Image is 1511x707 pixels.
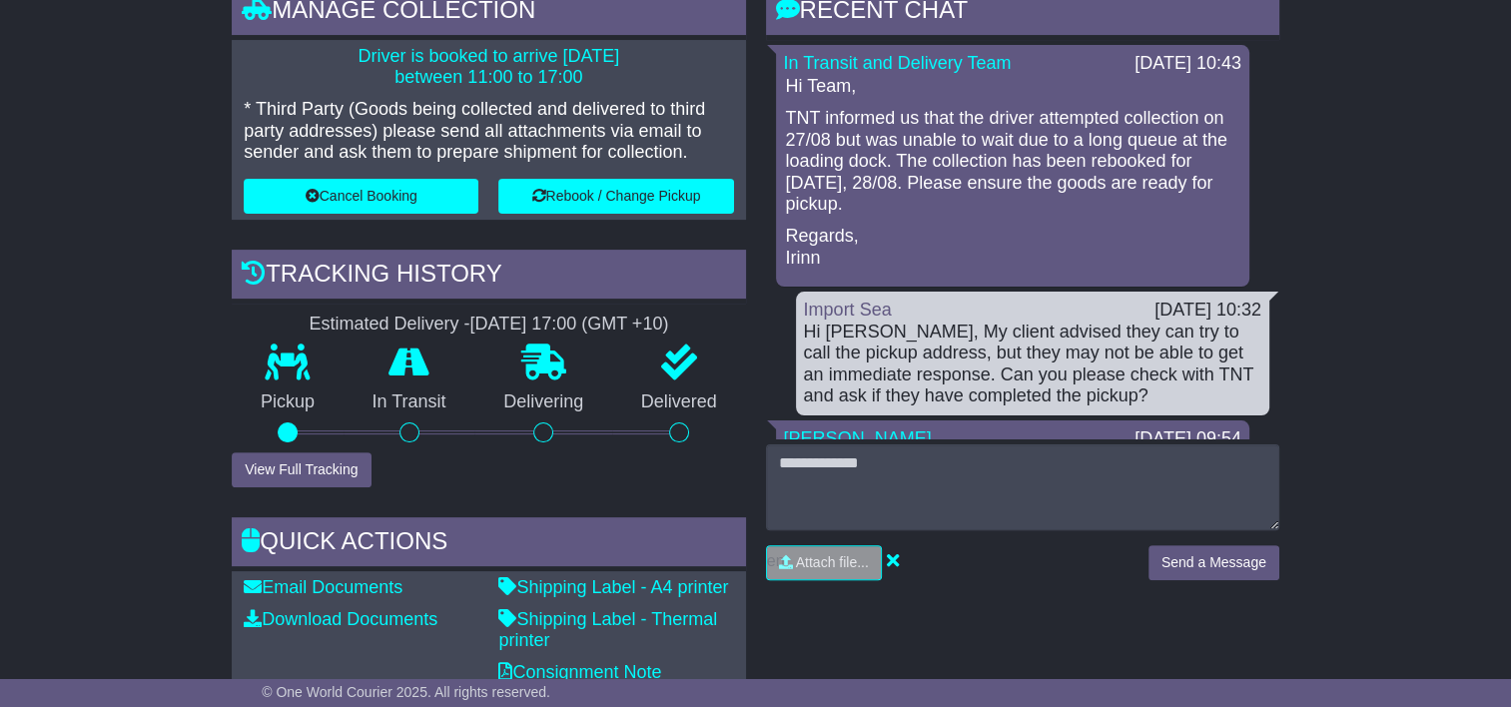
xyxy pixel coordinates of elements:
[784,53,1012,73] a: In Transit and Delivery Team
[244,99,733,164] p: * Third Party (Goods being collected and delivered to third party addresses) please send all atta...
[232,250,745,304] div: Tracking history
[1148,545,1279,580] button: Send a Message
[786,76,1239,98] p: Hi Team,
[469,314,668,336] div: [DATE] 17:00 (GMT +10)
[784,428,932,448] a: [PERSON_NAME]
[474,391,612,413] p: Delivering
[1154,300,1261,322] div: [DATE] 10:32
[786,226,1239,269] p: Regards, Irinn
[232,452,371,487] button: View Full Tracking
[262,684,550,700] span: © One World Courier 2025. All rights reserved.
[498,662,661,682] a: Consignment Note
[786,108,1239,216] p: TNT informed us that the driver attempted collection on 27/08 but was unable to wait due to a lon...
[244,609,437,629] a: Download Documents
[232,391,344,413] p: Pickup
[244,577,402,597] a: Email Documents
[1134,53,1241,75] div: [DATE] 10:43
[344,391,475,413] p: In Transit
[244,179,478,214] button: Cancel Booking
[498,577,728,597] a: Shipping Label - A4 printer
[232,517,745,571] div: Quick Actions
[244,46,733,89] p: Driver is booked to arrive [DATE] between 11:00 to 17:00
[498,609,717,651] a: Shipping Label - Thermal printer
[612,391,746,413] p: Delivered
[804,322,1261,407] div: Hi [PERSON_NAME], My client advised they can try to call the pickup address, but they may not be ...
[804,300,892,320] a: Import Sea
[498,179,733,214] button: Rebook / Change Pickup
[232,314,745,336] div: Estimated Delivery -
[1134,428,1241,450] div: [DATE] 09:54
